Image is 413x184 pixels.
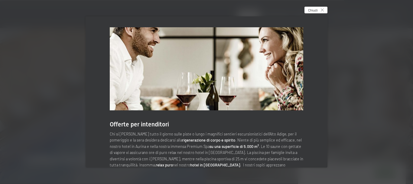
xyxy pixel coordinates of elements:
strong: rigenerazione di corpo e spirito [182,138,235,142]
p: Chi si [PERSON_NAME] tutto il giorno sulle piste o lungo i magnifici sentieri escursionistici del... [110,131,303,174]
span: Chiudi [308,8,318,13]
strong: hotel in [GEOGRAPHIC_DATA] [190,162,240,167]
span: Offerte per intenditori [110,121,169,128]
strong: su una superficie di 5.000 m² [210,144,259,149]
img: Hotel Benessere SCHWARZENSTEIN – Trentino Alto Adige Dolomiti [110,27,303,110]
strong: relax puro [156,162,173,167]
